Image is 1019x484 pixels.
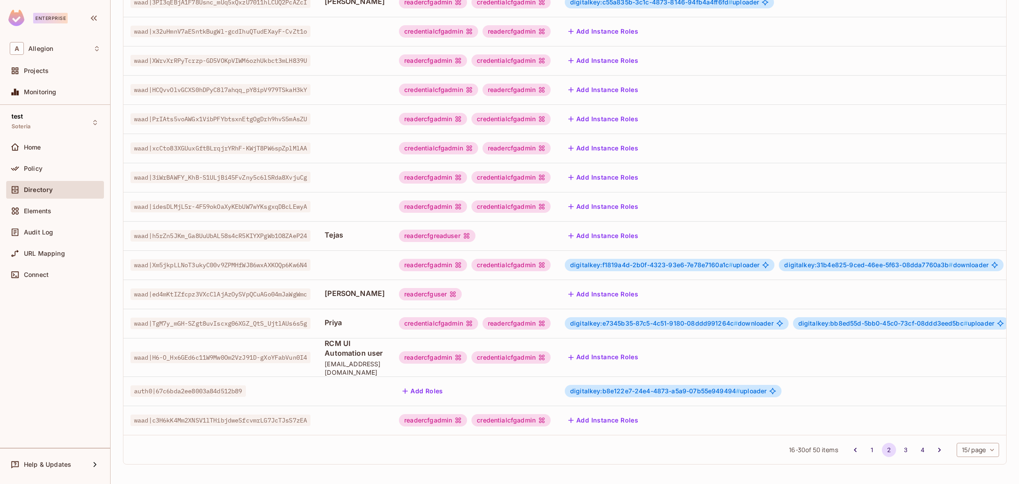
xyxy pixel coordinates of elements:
[565,350,642,365] button: Add Instance Roles
[399,230,475,242] div: readercfgreaduser
[130,352,310,363] span: waad|H6-O_Hx6GEd6c11W9Mw0Om2VzJ91D-gXoYFabVun0I4
[399,317,478,330] div: credentialcfgadmin
[11,113,23,120] span: test
[24,144,41,151] span: Home
[565,200,642,214] button: Add Instance Roles
[130,113,310,125] span: waad|PrIAts5voAWGx1VibPFYbtsxnEtgOgDrh9hvS5mAsZU
[734,319,738,327] span: #
[882,443,896,457] button: page 2
[130,172,310,183] span: waad|3iWrBAWFY_KhB-S1ULjBi45FvZny5c6lSRda8XvjuCg
[471,171,551,184] div: credentialcfgadmin
[10,42,24,55] span: A
[130,201,310,212] span: waad|idesDLMjL5r-4F59okOaXyKEbUW7wYKsgxqDBcLEwyA
[784,261,988,269] span: downloader
[483,84,551,96] div: readercfgadmin
[483,317,551,330] div: readercfgadmin
[24,461,71,468] span: Help & Updates
[565,83,642,97] button: Add Instance Roles
[325,338,385,358] span: RCM UI Automation user
[130,415,310,426] span: waad|c3H6kK4Mm2XNSV1lTHibjdweSfcvmrLG7JcTJsS7zEA
[957,443,999,457] div: 15 / page
[399,25,478,38] div: credentialcfgadmin
[471,113,551,125] div: credentialcfgadmin
[130,259,310,271] span: waad|Xm5jkpLLNoT3ukyC00v9ZPMHfWJ86wxAXKOQp6Kw6N4
[570,319,738,327] span: digitalkey:e7345b35-87c5-4c51-9180-08ddd991264c
[565,112,642,126] button: Add Instance Roles
[916,443,930,457] button: Go to page 4
[24,88,57,96] span: Monitoring
[570,261,733,269] span: digitalkey:f1819a4d-2b0f-4323-93e6-7e78e7160a1c
[565,170,642,184] button: Add Instance Roles
[949,261,953,269] span: #
[483,25,551,38] div: readercfgadmin
[325,360,385,376] span: [EMAIL_ADDRESS][DOMAIN_NAME]
[24,165,42,172] span: Policy
[325,318,385,327] span: Priya
[899,443,913,457] button: Go to page 3
[565,24,642,38] button: Add Instance Roles
[399,200,467,213] div: readercfgadmin
[784,261,953,269] span: digitalkey:31b4e825-9ced-46ee-5f63-08dda7760a3b
[24,207,51,215] span: Elements
[24,271,49,278] span: Connect
[399,84,478,96] div: credentialcfgadmin
[8,10,24,26] img: SReyMgAAAABJRU5ErkJggg==
[130,55,310,66] span: waad|XWrvXrRPyTcrzp-GD5VOKpVIWM6ozhUkbct3mLH839U
[130,84,310,96] span: waad|HCQvvOlvGCXS0hDPyC8l7ahqq_pY8ipV979TSkaH3kY
[325,230,385,240] span: Tejas
[24,186,53,193] span: Directory
[471,200,551,213] div: credentialcfgadmin
[471,414,551,426] div: credentialcfgadmin
[11,123,31,130] span: Soteria
[570,388,766,395] span: uploader
[399,259,467,271] div: readercfgadmin
[130,230,310,242] span: waad|h5rZn5JKm_Ga8UuUbAL58s4cR5KIYXPgWb1O8ZAeP24
[848,443,862,457] button: Go to previous page
[565,141,642,155] button: Add Instance Roles
[964,319,968,327] span: #
[471,351,551,364] div: credentialcfgadmin
[399,351,467,364] div: readercfgadmin
[565,413,642,427] button: Add Instance Roles
[399,113,467,125] div: readercfgadmin
[399,288,462,300] div: readercfguser
[130,142,310,154] span: waad|xcCto83XGUuxGftBLrqjrYRhF-KWjT8PW6spZplMlAA
[847,443,948,457] nav: pagination navigation
[565,287,642,301] button: Add Instance Roles
[798,319,968,327] span: digitalkey:bb8ed55d-5bb0-45c0-73cf-08ddd3eed5bc
[24,229,53,236] span: Audit Log
[565,229,642,243] button: Add Instance Roles
[789,445,838,455] span: 16 - 30 of 50 items
[130,318,310,329] span: waad|TgM7y_mGH-SZgt8uvIscxg06XGZ_QtS_UjtlAUs6s5g
[33,13,68,23] div: Enterprise
[471,259,551,271] div: credentialcfgadmin
[565,54,642,68] button: Add Instance Roles
[130,385,246,397] span: auth0|67c6bda2ee8003a84d512b89
[28,45,53,52] span: Workspace: Allegion
[865,443,879,457] button: Go to page 1
[325,288,385,298] span: [PERSON_NAME]
[130,288,310,300] span: waad|ed4mKtIZfcpz3VXcClAjAzOySVpQCuAGo04mJaWgWmc
[399,414,467,426] div: readercfgadmin
[24,67,49,74] span: Projects
[729,261,733,269] span: #
[932,443,946,457] button: Go to next page
[798,320,994,327] span: uploader
[736,387,740,395] span: #
[130,26,310,37] span: waad|x32uHmnV7aESntkBugWl-gcdIhuQTudEXayF-CvZt1o
[483,142,551,154] div: readercfgadmin
[24,250,65,257] span: URL Mapping
[570,320,774,327] span: downloader
[399,384,447,398] button: Add Roles
[399,171,467,184] div: readercfgadmin
[471,54,551,67] div: credentialcfgadmin
[399,54,467,67] div: readercfgadmin
[570,387,740,395] span: digitalkey:b8e122e7-24e4-4873-a5a9-07b55e949494
[570,261,759,269] span: uploader
[399,142,478,154] div: credentialcfgadmin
